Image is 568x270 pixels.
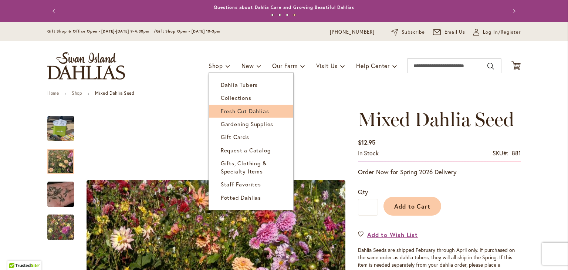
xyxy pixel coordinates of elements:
span: Our Farm [272,62,297,70]
span: In stock [358,149,379,157]
button: Previous [47,4,62,18]
span: Add to Cart [394,202,431,210]
span: Log In/Register [483,28,521,36]
a: [PHONE_NUMBER] [330,28,375,36]
span: New [241,62,254,70]
span: Gardening Supplies [221,120,273,128]
span: $12.95 [358,138,375,146]
span: Dahlia Tubers [221,81,258,88]
a: Add to Wish List [358,230,418,239]
span: Gift Shop & Office Open - [DATE]-[DATE] 9-4:30pm / [47,29,156,34]
span: Qty [358,188,368,196]
a: Gift Cards [209,131,293,144]
span: Visit Us [316,62,338,70]
p: Order Now for Spring 2026 Delivery [358,168,521,176]
strong: SKU [493,149,508,157]
span: Gift Shop Open - [DATE] 10-3pm [156,29,220,34]
img: Mixed Dahlia Seed [47,111,74,146]
span: Gifts, Clothing & Specialty Items [221,159,267,175]
span: Potted Dahlias [221,194,261,201]
button: 2 of 4 [278,14,281,16]
span: Collections [221,94,251,101]
span: Add to Wish List [367,230,418,239]
img: Swan Island Dahlias - Dahlia Seedlings [34,205,87,250]
span: Mixed Dahlia Seed [358,108,514,131]
span: Help Center [356,62,390,70]
div: 881 [512,149,521,158]
span: Email Us [444,28,466,36]
div: Swan Island Dahlias - Dahlia Seedlings [47,207,74,240]
div: Mixed Dahlia Seed [47,108,81,141]
div: Swan Island Dahlias - Dahlia Seed [47,174,81,207]
a: store logo [47,52,125,80]
button: 4 of 4 [293,14,296,16]
img: Swan Island Dahlias - Dahlia Seed [34,177,87,212]
a: Log In/Register [473,28,521,36]
button: Add to Cart [383,197,441,216]
div: Swan Island Dahlias - Dahlia Seedlings [47,141,81,174]
a: Shop [72,90,82,96]
a: Home [47,90,59,96]
strong: Mixed Dahlia Seed [95,90,134,96]
button: 3 of 4 [286,14,288,16]
span: Subscribe [402,28,425,36]
button: 1 of 4 [271,14,274,16]
a: Email Us [433,28,466,36]
a: Questions about Dahlia Care and Growing Beautiful Dahlias [214,4,354,10]
span: Staff Favorites [221,180,261,188]
div: Availability [358,149,379,158]
span: Shop [209,62,223,70]
span: Fresh Cut Dahlias [221,107,269,115]
a: Subscribe [391,28,425,36]
iframe: Launch Accessibility Center [6,244,26,264]
span: Request a Catalog [221,146,271,154]
button: Next [506,4,521,18]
